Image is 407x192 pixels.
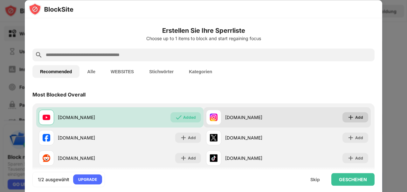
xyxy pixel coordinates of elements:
[188,155,196,161] div: Add
[210,134,217,141] img: favicons
[58,155,120,161] div: [DOMAIN_NAME]
[32,91,86,97] div: Most Blocked Overall
[225,155,287,161] div: [DOMAIN_NAME]
[35,51,43,59] img: search.svg
[225,114,287,121] div: [DOMAIN_NAME]
[183,114,196,120] div: Added
[310,177,320,182] div: Skip
[141,65,181,78] button: Stichwörter
[355,114,363,120] div: Add
[181,65,220,78] button: Kategorien
[210,154,217,162] img: favicons
[78,176,97,182] div: UPGRADE
[339,177,367,182] div: GESCHEHEN
[38,176,69,182] div: 1/2 ausgewählt
[43,113,50,121] img: favicons
[43,154,50,162] img: favicons
[43,134,50,141] img: favicons
[210,113,217,121] img: favicons
[355,134,363,141] div: Add
[58,114,120,121] div: [DOMAIN_NAME]
[32,25,375,35] h6: Erstellen Sie Ihre Sperrliste
[32,36,375,41] div: Choose up to 1 items to block and start regaining focus
[79,65,103,78] button: Alle
[32,65,79,78] button: Recommended
[58,134,120,141] div: [DOMAIN_NAME]
[29,3,73,15] img: logo-blocksite.svg
[225,134,287,141] div: [DOMAIN_NAME]
[103,65,141,78] button: WEBSITES
[188,134,196,141] div: Add
[355,155,363,161] div: Add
